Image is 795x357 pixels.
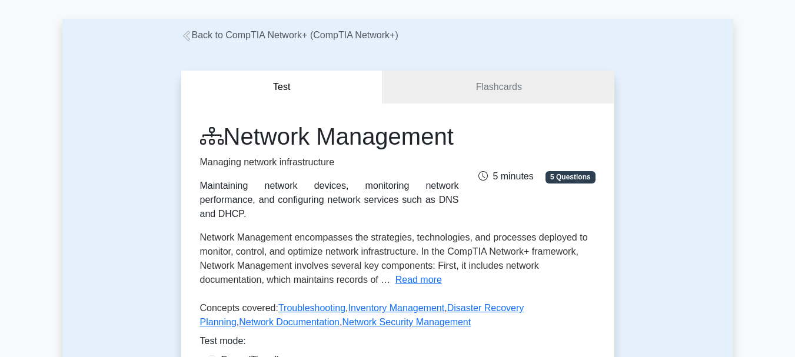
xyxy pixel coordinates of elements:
[383,71,614,104] a: Flashcards
[278,303,345,313] a: Troubleshooting
[181,30,398,40] a: Back to CompTIA Network+ (CompTIA Network+)
[545,171,595,183] span: 5 Questions
[200,301,596,334] p: Concepts covered: , , , ,
[342,317,471,327] a: Network Security Management
[200,179,459,221] div: Maintaining network devices, monitoring network performance, and configuring network services suc...
[348,303,445,313] a: Inventory Management
[478,171,533,181] span: 5 minutes
[200,334,596,353] div: Test mode:
[181,71,384,104] button: Test
[200,232,588,285] span: Network Management encompasses the strategies, technologies, and processes deployed to monitor, c...
[239,317,340,327] a: Network Documentation
[395,273,442,287] button: Read more
[200,122,459,151] h1: Network Management
[200,155,459,169] p: Managing network infrastructure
